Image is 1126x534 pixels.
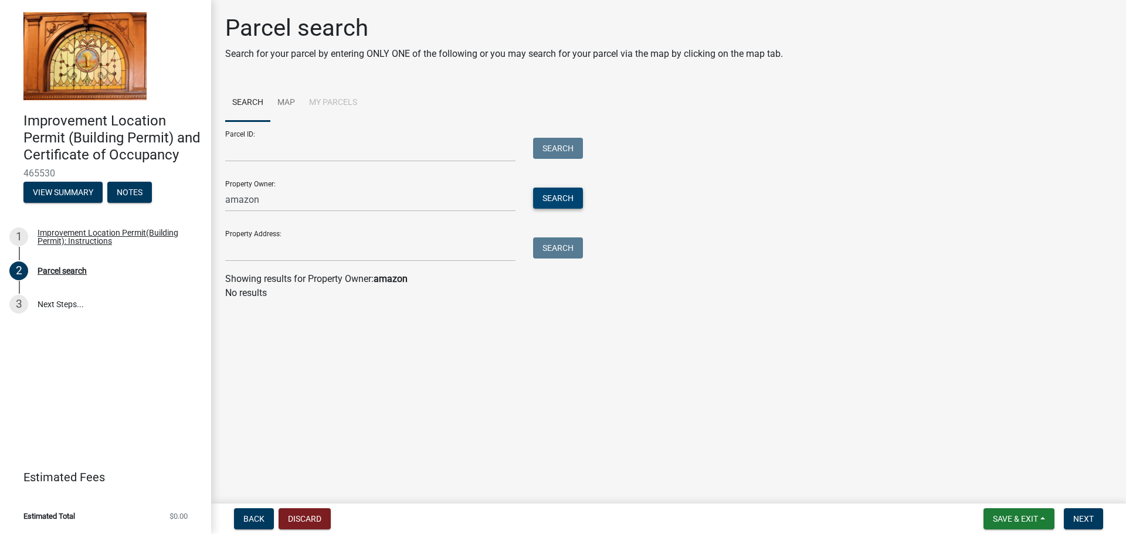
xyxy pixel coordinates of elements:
a: Search [225,84,270,122]
button: Next [1064,508,1103,529]
div: Parcel search [38,267,87,275]
button: Back [234,508,274,529]
div: 1 [9,227,28,246]
span: Estimated Total [23,512,75,520]
img: Jasper County, Indiana [23,12,147,100]
p: No results [225,286,1112,300]
button: Notes [107,182,152,203]
h4: Improvement Location Permit (Building Permit) and Certificate of Occupancy [23,113,202,163]
span: Next [1073,514,1094,523]
button: Save & Exit [983,508,1054,529]
button: Search [533,188,583,209]
button: Discard [279,508,331,529]
p: Search for your parcel by entering ONLY ONE of the following or you may search for your parcel vi... [225,47,783,61]
span: Back [243,514,264,523]
wm-modal-confirm: Notes [107,189,152,198]
span: $0.00 [169,512,188,520]
div: Showing results for Property Owner: [225,272,1112,286]
button: Search [533,138,583,159]
strong: amazon [374,273,408,284]
span: 465530 [23,168,188,179]
div: 2 [9,261,28,280]
div: 3 [9,295,28,314]
h1: Parcel search [225,14,783,42]
button: View Summary [23,182,103,203]
a: Map [270,84,302,122]
button: Search [533,237,583,259]
span: Save & Exit [993,514,1038,523]
a: Estimated Fees [9,465,192,489]
wm-modal-confirm: Summary [23,189,103,198]
div: Improvement Location Permit(Building Permit): Instructions [38,229,192,245]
